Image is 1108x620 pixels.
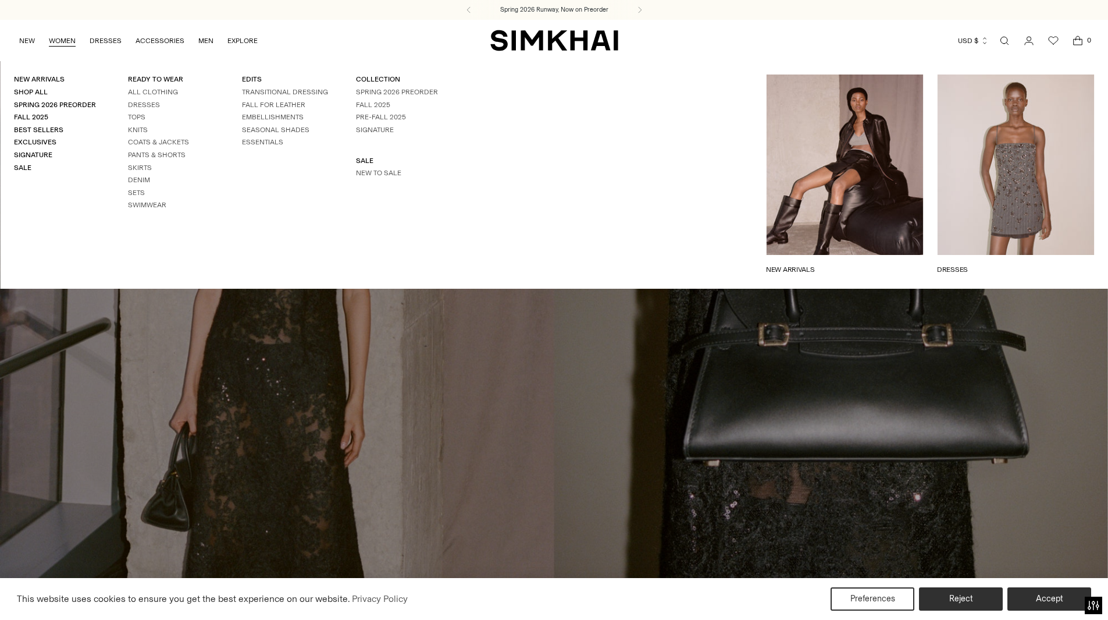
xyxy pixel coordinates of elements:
[919,587,1003,611] button: Reject
[49,28,76,54] a: WOMEN
[19,28,35,54] a: NEW
[227,28,258,54] a: EXPLORE
[350,590,409,608] a: Privacy Policy (opens in a new tab)
[993,29,1016,52] a: Open search modal
[9,576,117,611] iframe: Sign Up via Text for Offers
[958,28,989,54] button: USD $
[1042,29,1065,52] a: Wishlist
[17,593,350,604] span: This website uses cookies to ensure you get the best experience on our website.
[490,29,618,52] a: SIMKHAI
[90,28,122,54] a: DRESSES
[1084,35,1094,45] span: 0
[1017,29,1041,52] a: Go to the account page
[1066,29,1089,52] a: Open cart modal
[831,587,914,611] button: Preferences
[198,28,213,54] a: MEN
[1007,587,1091,611] button: Accept
[500,5,608,15] a: Spring 2026 Runway, Now on Preorder
[136,28,184,54] a: ACCESSORIES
